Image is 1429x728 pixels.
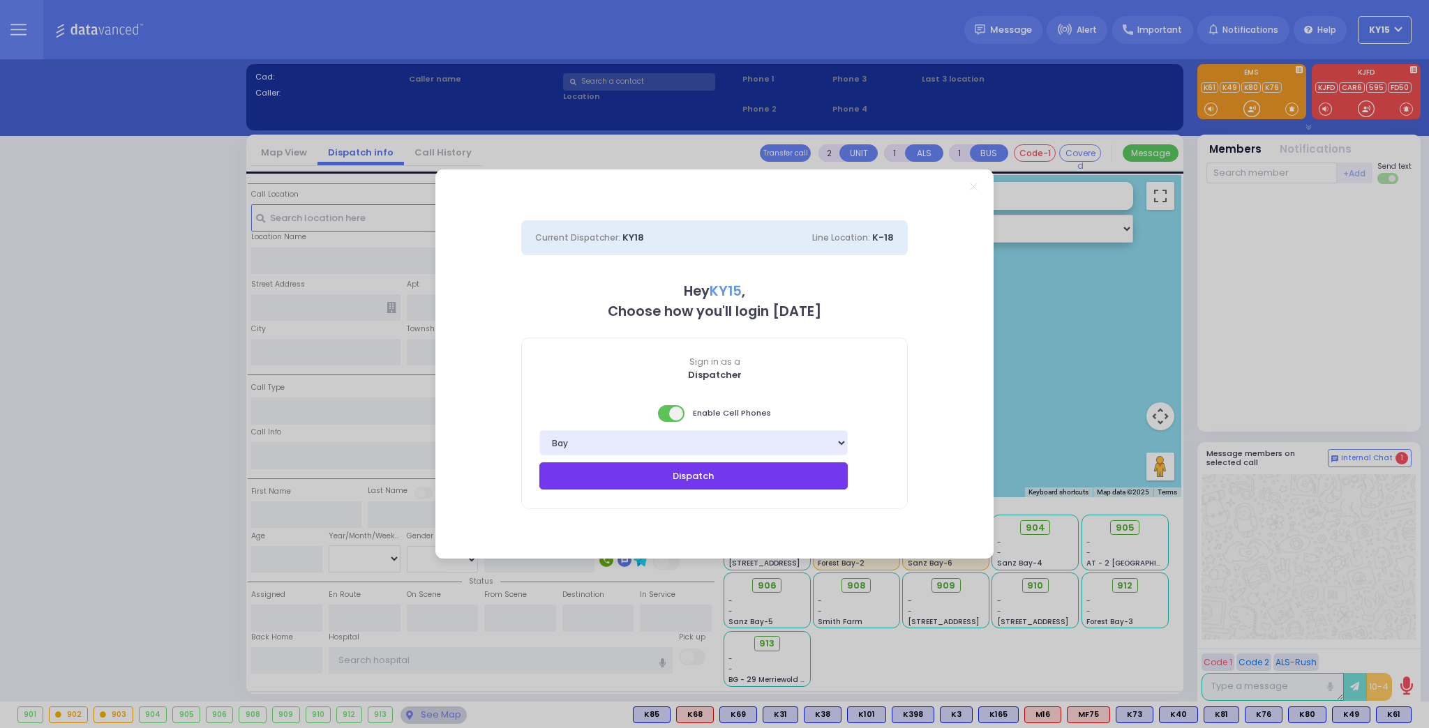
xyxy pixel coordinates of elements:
span: KY18 [622,231,644,244]
span: KY15 [710,282,742,301]
a: Close [970,183,978,190]
span: Enable Cell Phones [658,404,771,423]
span: Current Dispatcher: [535,232,620,243]
b: Hey , [684,282,745,301]
b: Choose how you'll login [DATE] [608,302,821,321]
span: Sign in as a [522,356,907,368]
span: K-18 [872,231,894,244]
span: Line Location: [812,232,870,243]
b: Dispatcher [688,368,742,381]
button: Dispatch [539,462,848,489]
